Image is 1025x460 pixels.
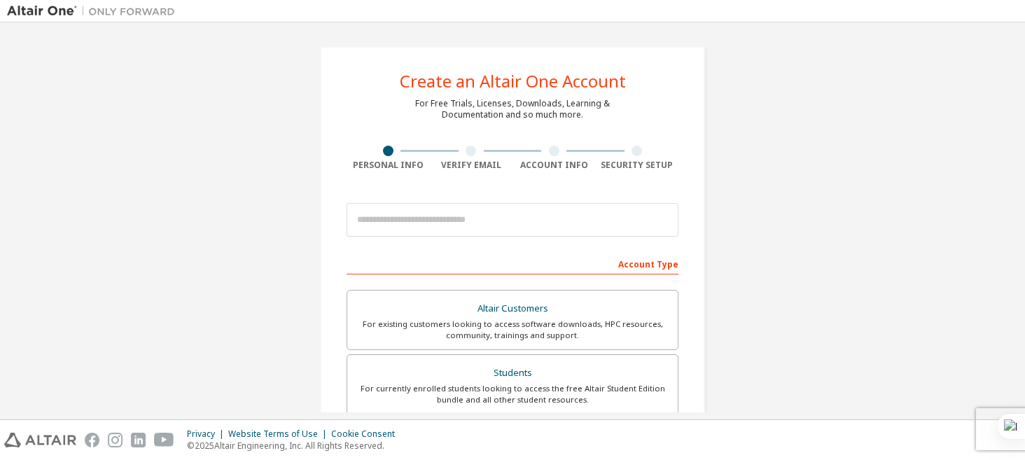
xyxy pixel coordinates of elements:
div: Verify Email [430,160,513,171]
div: Privacy [187,428,228,440]
img: facebook.svg [85,433,99,447]
div: Account Type [347,252,678,274]
div: Students [356,363,669,383]
img: linkedin.svg [131,433,146,447]
div: Website Terms of Use [228,428,331,440]
img: youtube.svg [154,433,174,447]
img: Altair One [7,4,182,18]
div: Create an Altair One Account [400,73,626,90]
div: Security Setup [596,160,679,171]
img: instagram.svg [108,433,123,447]
div: For Free Trials, Licenses, Downloads, Learning & Documentation and so much more. [415,98,610,120]
div: For currently enrolled students looking to access the free Altair Student Edition bundle and all ... [356,383,669,405]
p: © 2025 Altair Engineering, Inc. All Rights Reserved. [187,440,403,452]
img: altair_logo.svg [4,433,76,447]
div: Cookie Consent [331,428,403,440]
div: Account Info [512,160,596,171]
div: For existing customers looking to access software downloads, HPC resources, community, trainings ... [356,319,669,341]
div: Altair Customers [356,299,669,319]
div: Personal Info [347,160,430,171]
